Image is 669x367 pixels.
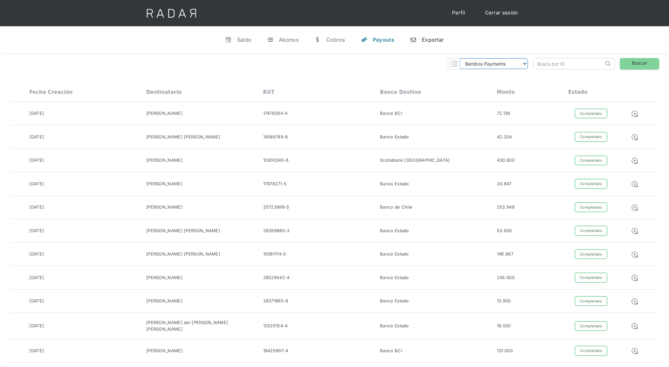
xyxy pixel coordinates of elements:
div: Completado [575,155,607,166]
div: [PERSON_NAME] [146,275,183,281]
div: 430.800 [497,157,515,164]
div: Banco Estado [380,251,409,257]
div: Exportar [422,36,444,43]
div: 10300345-8 [263,157,289,164]
div: Saldo [237,36,252,43]
div: 26371865-8 [263,298,288,304]
div: 17978271-5 [263,181,287,187]
div: [DATE] [29,157,44,164]
div: Completado [575,226,607,236]
div: 14066749-8 [263,134,288,140]
div: Completado [575,249,607,259]
img: Detalle [631,274,638,281]
div: Banco de Chile [380,204,412,211]
div: Banco destino [380,89,421,95]
div: Estado [568,89,588,95]
div: Completado [575,132,607,142]
div: 28269880-3 [263,228,290,234]
div: Completado [575,296,607,306]
div: v [225,36,232,43]
div: 20.847 [497,181,512,187]
div: 13.900 [497,298,511,304]
img: Detalle [631,347,638,355]
div: Banco Estado [380,323,409,329]
div: Banco Estado [380,134,409,140]
div: 17478264-4 [263,110,288,117]
div: [DATE] [29,110,44,117]
div: [PERSON_NAME] [PERSON_NAME] [146,134,220,140]
div: [DATE] [29,251,44,257]
div: 53.900 [497,228,512,234]
div: Completado [575,273,607,283]
div: [PERSON_NAME] [146,110,183,117]
div: Monto [497,89,515,95]
div: 42.204 [497,134,512,140]
div: [PERSON_NAME] del [PERSON_NAME] [PERSON_NAME] [146,319,263,332]
div: RUT [263,89,275,95]
a: Perfil [445,7,472,19]
div: Payouts [373,36,394,43]
div: Completado [575,346,607,356]
img: Detalle [631,133,638,141]
div: [PERSON_NAME] [146,181,183,187]
div: Banco Estado [380,228,409,234]
img: Detalle [631,322,638,330]
img: Detalle [631,110,638,117]
div: n [410,36,417,43]
div: Banco Estado [380,298,409,304]
img: Detalle [631,204,638,211]
div: [PERSON_NAME] [PERSON_NAME] [146,228,220,234]
div: y [361,36,367,43]
div: [DATE] [29,275,44,281]
div: 148.687 [497,251,513,257]
a: Buscar [620,58,659,70]
div: Completado [575,202,607,213]
form: Form [448,58,528,70]
div: [DATE] [29,323,44,329]
div: 12525154-4 [263,323,288,329]
div: Destinatario [146,89,182,95]
div: [PERSON_NAME] [PERSON_NAME] [146,251,220,257]
div: Cobros [326,36,345,43]
img: Detalle [631,298,638,305]
div: Banco BCI [380,348,402,354]
div: 10381174-0 [263,251,286,257]
div: w [314,36,321,43]
div: 245.000 [497,275,515,281]
div: 28529542-4 [263,275,290,281]
img: Detalle [631,227,638,234]
div: Completado [575,109,607,119]
div: Abonos [279,36,299,43]
div: Fecha creación [29,89,73,95]
div: 25723998-5 [263,204,289,211]
div: [DATE] [29,181,44,187]
div: Completado [575,321,607,331]
div: t [267,36,274,43]
div: 72.136 [497,110,510,117]
div: 131.000 [497,348,513,354]
div: [DATE] [29,298,44,304]
img: Detalle [631,251,638,258]
div: Scotiabank [GEOGRAPHIC_DATA] [380,157,450,164]
div: 253.948 [497,204,515,211]
div: Banco Estado [380,275,409,281]
div: [DATE] [29,348,44,354]
div: [DATE] [29,134,44,140]
div: Banco Estado [380,181,409,187]
div: 18425997-4 [263,348,288,354]
div: Banco BCI [380,110,402,117]
div: [DATE] [29,228,44,234]
div: [PERSON_NAME] [146,298,183,304]
img: Detalle [631,180,638,188]
div: [PERSON_NAME] [146,157,183,164]
img: Detalle [631,157,638,164]
div: [PERSON_NAME] [146,204,183,211]
div: [PERSON_NAME] [146,348,183,354]
div: 18.000 [497,323,511,329]
div: [DATE] [29,204,44,211]
div: Completado [575,179,607,189]
input: Busca por ID [533,58,604,69]
a: Cerrar sesión [479,7,525,19]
